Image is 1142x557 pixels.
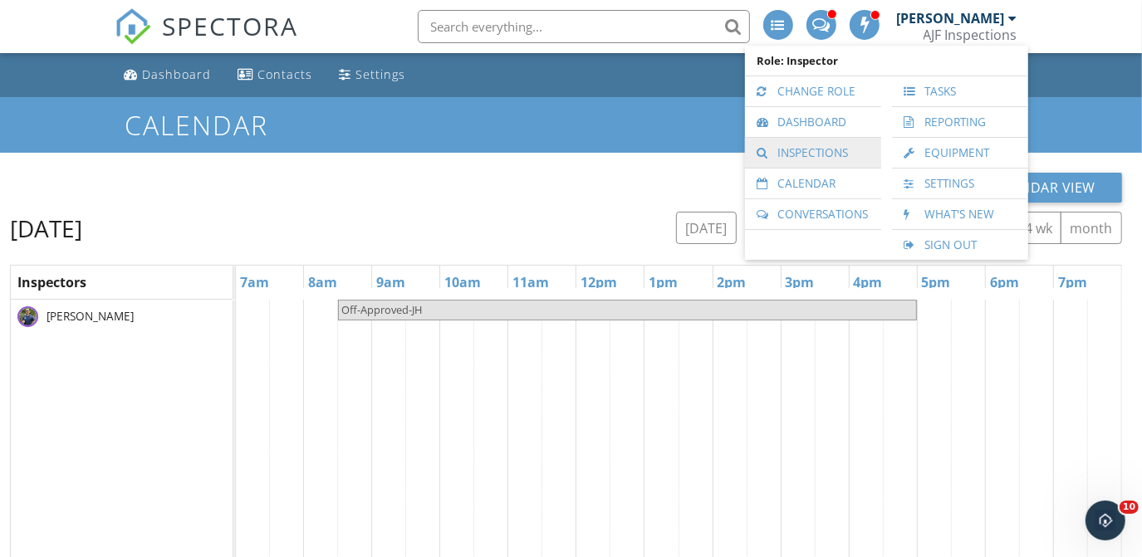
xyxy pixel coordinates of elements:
[753,199,873,229] a: Conversations
[356,66,406,82] div: Settings
[1015,212,1061,244] button: 4 wk
[418,10,750,43] input: Search everything...
[508,269,553,296] a: 11am
[43,308,137,325] span: [PERSON_NAME]
[645,269,682,296] a: 1pm
[440,269,485,296] a: 10am
[900,76,1020,106] a: Tasks
[232,60,320,90] a: Contacts
[900,199,1020,229] a: What's New
[372,269,409,296] a: 9am
[1120,501,1139,514] span: 10
[236,269,273,296] a: 7am
[986,269,1023,296] a: 6pm
[753,138,873,168] a: Inspections
[115,8,151,45] img: The Best Home Inspection Software - Spectora
[333,60,413,90] a: Settings
[1054,269,1091,296] a: 7pm
[900,107,1020,137] a: Reporting
[900,230,1020,260] a: Sign Out
[753,46,1020,76] span: Role: Inspector
[900,138,1020,168] a: Equipment
[1061,212,1122,244] button: month
[900,169,1020,198] a: Settings
[924,27,1017,43] div: AJF Inspections
[897,10,1005,27] div: [PERSON_NAME]
[753,169,873,198] a: Calendar
[17,306,38,327] img: d68edfb263f546258320798d8f4d03b5_l0_0011_13_2023__3_32_02_pm.jpg
[850,269,887,296] a: 4pm
[304,269,341,296] a: 8am
[115,22,299,57] a: SPECTORA
[753,107,873,137] a: Dashboard
[143,66,212,82] div: Dashboard
[1086,501,1125,540] iframe: Intercom live chat
[10,212,82,245] h2: [DATE]
[118,60,218,90] a: Dashboard
[676,212,737,244] button: [DATE]
[753,76,873,106] a: Change Role
[17,273,86,291] span: Inspectors
[258,66,313,82] div: Contacts
[782,269,819,296] a: 3pm
[918,269,955,296] a: 5pm
[125,110,1017,139] h1: Calendar
[713,269,751,296] a: 2pm
[576,269,621,296] a: 12pm
[163,8,299,43] span: SPECTORA
[341,302,422,317] span: Off-Approved-JH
